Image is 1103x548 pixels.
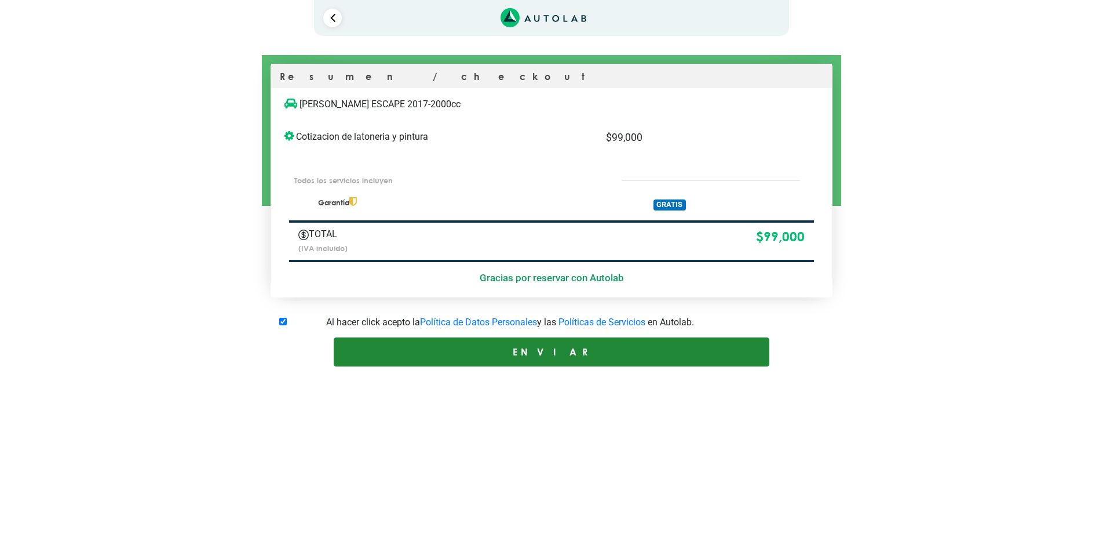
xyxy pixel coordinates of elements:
button: ENVIAR [334,337,769,366]
a: Política de Datos Personales [420,317,537,328]
a: Políticas de Servicios [556,317,648,328]
small: (IVA incluido) [298,244,348,253]
p: Garantía [318,197,590,208]
h5: Gracias por reservar con Autolab [289,272,814,284]
p: Cotizacion de latoneria y pintura [284,130,589,144]
a: Link al sitio de autolab [501,12,587,23]
p: [PERSON_NAME] ESCAPE 2017-2000cc [284,97,773,111]
label: Al hacer click acepto la y las en Autolab. [326,315,694,329]
p: TOTAL [298,227,499,241]
span: GRATIS [653,199,685,211]
p: Todos los servicios incluyen [294,175,575,186]
a: Ir al paso anterior [323,9,342,27]
p: $ 99,000 [606,130,772,145]
p: $ 99,000 [517,227,805,247]
img: Autobooking-Iconos-23.png [298,230,309,240]
p: Resumen / checkout [280,70,823,88]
